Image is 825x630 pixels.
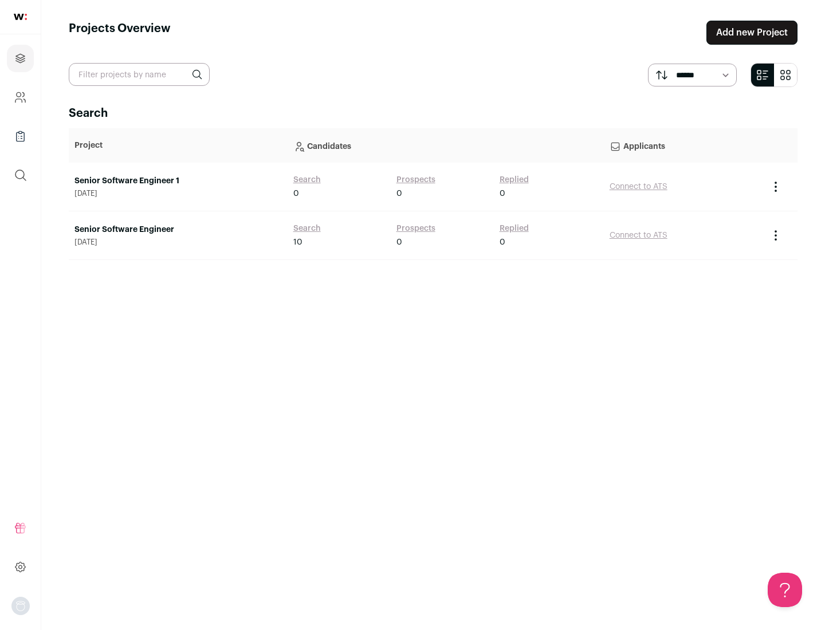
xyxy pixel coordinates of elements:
a: Company Lists [7,123,34,150]
img: nopic.png [11,597,30,615]
span: 0 [500,188,505,199]
span: [DATE] [74,189,282,198]
a: Connect to ATS [610,183,667,191]
button: Project Actions [769,229,783,242]
a: Add new Project [706,21,797,45]
a: Senior Software Engineer 1 [74,175,282,187]
span: 0 [396,188,402,199]
img: wellfound-shorthand-0d5821cbd27db2630d0214b213865d53afaa358527fdda9d0ea32b1df1b89c2c.svg [14,14,27,20]
button: Project Actions [769,180,783,194]
p: Project [74,140,282,151]
a: Projects [7,45,34,72]
a: Company and ATS Settings [7,84,34,111]
a: Prospects [396,174,435,186]
a: Senior Software Engineer [74,224,282,235]
a: Search [293,174,321,186]
span: [DATE] [74,238,282,247]
a: Replied [500,174,529,186]
iframe: Toggle Customer Support [768,573,802,607]
a: Search [293,223,321,234]
input: Filter projects by name [69,63,210,86]
span: 0 [293,188,299,199]
a: Connect to ATS [610,231,667,239]
span: 0 [500,237,505,248]
button: Open dropdown [11,597,30,615]
p: Candidates [293,134,598,157]
span: 0 [396,237,402,248]
h1: Projects Overview [69,21,171,45]
a: Replied [500,223,529,234]
p: Applicants [610,134,757,157]
h2: Search [69,105,797,121]
a: Prospects [396,223,435,234]
span: 10 [293,237,302,248]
